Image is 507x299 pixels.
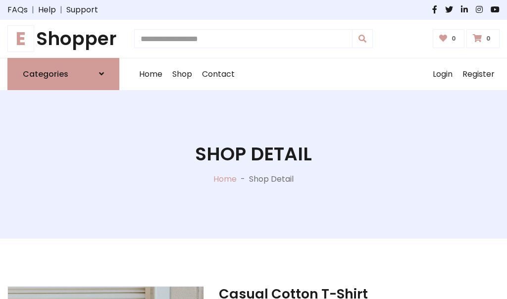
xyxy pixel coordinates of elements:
span: 0 [449,34,458,43]
a: 0 [433,29,465,48]
a: FAQs [7,4,28,16]
a: Contact [197,58,240,90]
a: Register [457,58,500,90]
a: Categories [7,58,119,90]
a: Shop [167,58,197,90]
a: Help [38,4,56,16]
a: Login [428,58,457,90]
span: E [7,25,34,52]
span: 0 [484,34,493,43]
h1: Shopper [7,28,119,50]
a: 0 [466,29,500,48]
p: Shop Detail [249,173,294,185]
a: EShopper [7,28,119,50]
a: Support [66,4,98,16]
a: Home [134,58,167,90]
h1: Shop Detail [195,143,312,165]
a: Home [213,173,237,185]
p: - [237,173,249,185]
span: | [28,4,38,16]
h6: Categories [23,69,68,79]
span: | [56,4,66,16]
